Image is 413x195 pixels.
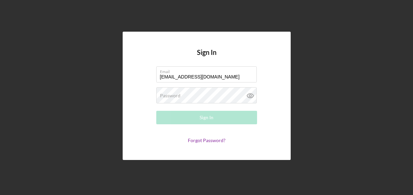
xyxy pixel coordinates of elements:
label: Email [160,67,257,74]
h4: Sign In [197,48,216,66]
a: Forgot Password? [188,137,225,143]
label: Password [160,93,180,98]
div: Sign In [200,111,213,124]
button: Sign In [156,111,257,124]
